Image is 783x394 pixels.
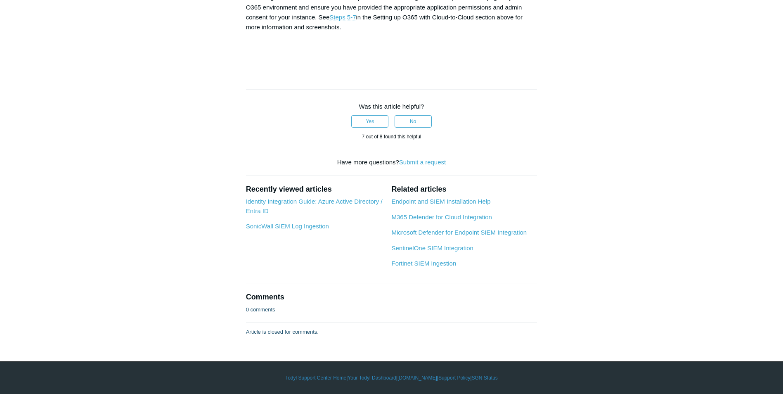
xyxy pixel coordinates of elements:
span: Was this article helpful? [359,103,424,110]
h2: Related articles [391,184,537,195]
a: Todyl Support Center Home [285,374,346,382]
a: SentinelOne SIEM Integration [391,244,473,252]
button: This article was helpful [351,115,388,128]
h2: Recently viewed articles [246,184,383,195]
a: [DOMAIN_NAME] [397,374,437,382]
p: Article is closed for comments. [246,328,319,336]
a: SonicWall SIEM Log Ingestion [246,223,329,230]
a: Microsoft Defender for Endpoint SIEM Integration [391,229,527,236]
div: | | | | [152,374,631,382]
a: M365 Defender for Cloud Integration [391,214,492,221]
a: Support Policy [438,374,470,382]
div: Have more questions? [246,158,537,167]
h2: Comments [246,292,537,303]
a: Steps 5-7 [329,14,356,21]
a: Endpoint and SIEM Installation Help [391,198,490,205]
a: SGN Status [472,374,498,382]
span: 7 out of 8 found this helpful [362,134,421,140]
button: This article was not helpful [395,115,432,128]
a: Submit a request [399,159,446,166]
a: Your Todyl Dashboard [348,374,396,382]
a: Fortinet SIEM Ingestion [391,260,456,267]
p: 0 comments [246,306,275,314]
a: Identity Integration Guide: Azure Active Directory / Entra ID [246,198,383,214]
